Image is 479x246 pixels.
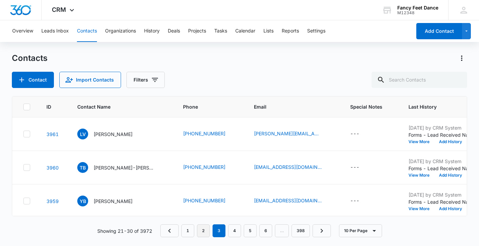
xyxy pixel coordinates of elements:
[77,196,145,206] div: Contact Name - Yvette Benson - Select to Edit Field
[350,163,359,172] div: ---
[228,224,241,237] a: Page 4
[46,103,51,110] span: ID
[456,53,467,64] button: Actions
[350,130,372,138] div: Special Notes - - Select to Edit Field
[183,130,238,138] div: Phone - (929) 731-6710 - Select to Edit Field
[416,23,462,39] button: Add Contact
[77,162,167,173] div: Contact Name - Treacy-ann Burnett - Select to Edit Field
[188,20,206,42] button: Projects
[408,140,434,144] button: View More
[244,224,257,237] a: Page 5
[434,173,467,177] button: Add History
[263,20,274,42] button: Lists
[46,198,59,204] a: Navigate to contact details page for Yvette Benson
[77,129,88,139] span: LV
[254,197,334,205] div: Email - bensonyvette@yahoo.com - Select to Edit Field
[97,227,152,234] p: Showing 21-30 of 3972
[213,224,225,237] em: 3
[126,72,165,88] button: Filters
[214,20,227,42] button: Tasks
[183,163,225,171] a: [PHONE_NUMBER]
[254,130,322,137] a: [PERSON_NAME][EMAIL_ADDRESS][PERSON_NAME][DOMAIN_NAME]
[77,20,97,42] button: Contacts
[46,165,59,171] a: Navigate to contact details page for Treacy-ann Burnett
[183,163,238,172] div: Phone - (914) 960-4164 - Select to Edit Field
[183,130,225,137] a: [PHONE_NUMBER]
[12,20,33,42] button: Overview
[77,196,88,206] span: YB
[254,163,322,171] a: [EMAIL_ADDRESS][DOMAIN_NAME]
[77,129,145,139] div: Contact Name - Leandra Vassall - Select to Edit Field
[254,163,334,172] div: Email - treacyburnett@yahoo.com - Select to Edit Field
[77,103,157,110] span: Contact Name
[181,224,194,237] a: Page 1
[94,164,155,171] p: [PERSON_NAME]-[PERSON_NAME]
[168,20,180,42] button: Deals
[254,197,322,204] a: [EMAIL_ADDRESS][DOMAIN_NAME]
[339,224,382,237] button: 10 Per Page
[160,224,179,237] a: Previous Page
[254,130,334,138] div: Email - vassall.leandra@yahoo.com - Select to Edit Field
[313,224,331,237] a: Next Page
[41,20,69,42] button: Leads Inbox
[46,131,59,137] a: Navigate to contact details page for Leandra Vassall
[197,224,210,237] a: Page 2
[372,72,467,88] input: Search Contacts
[183,103,228,110] span: Phone
[183,197,238,205] div: Phone - (917) 697-0561 - Select to Edit Field
[94,198,133,205] p: [PERSON_NAME]
[434,140,467,144] button: Add History
[77,162,88,173] span: TB
[350,103,382,110] span: Special Notes
[397,5,438,10] div: account name
[12,53,47,63] h1: Contacts
[144,20,160,42] button: History
[350,197,372,205] div: Special Notes - - Select to Edit Field
[350,130,359,138] div: ---
[183,197,225,204] a: [PHONE_NUMBER]
[160,224,331,237] nav: Pagination
[282,20,299,42] button: Reports
[59,72,121,88] button: Import Contacts
[94,131,133,138] p: [PERSON_NAME]
[52,6,66,13] span: CRM
[307,20,325,42] button: Settings
[254,103,324,110] span: Email
[350,163,372,172] div: Special Notes - - Select to Edit Field
[434,207,467,211] button: Add History
[408,173,434,177] button: View More
[235,20,255,42] button: Calendar
[397,10,438,15] div: account id
[408,207,434,211] button: View More
[12,72,54,88] button: Add Contact
[259,224,272,237] a: Page 6
[292,224,310,237] a: Page 398
[105,20,136,42] button: Organizations
[350,197,359,205] div: ---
